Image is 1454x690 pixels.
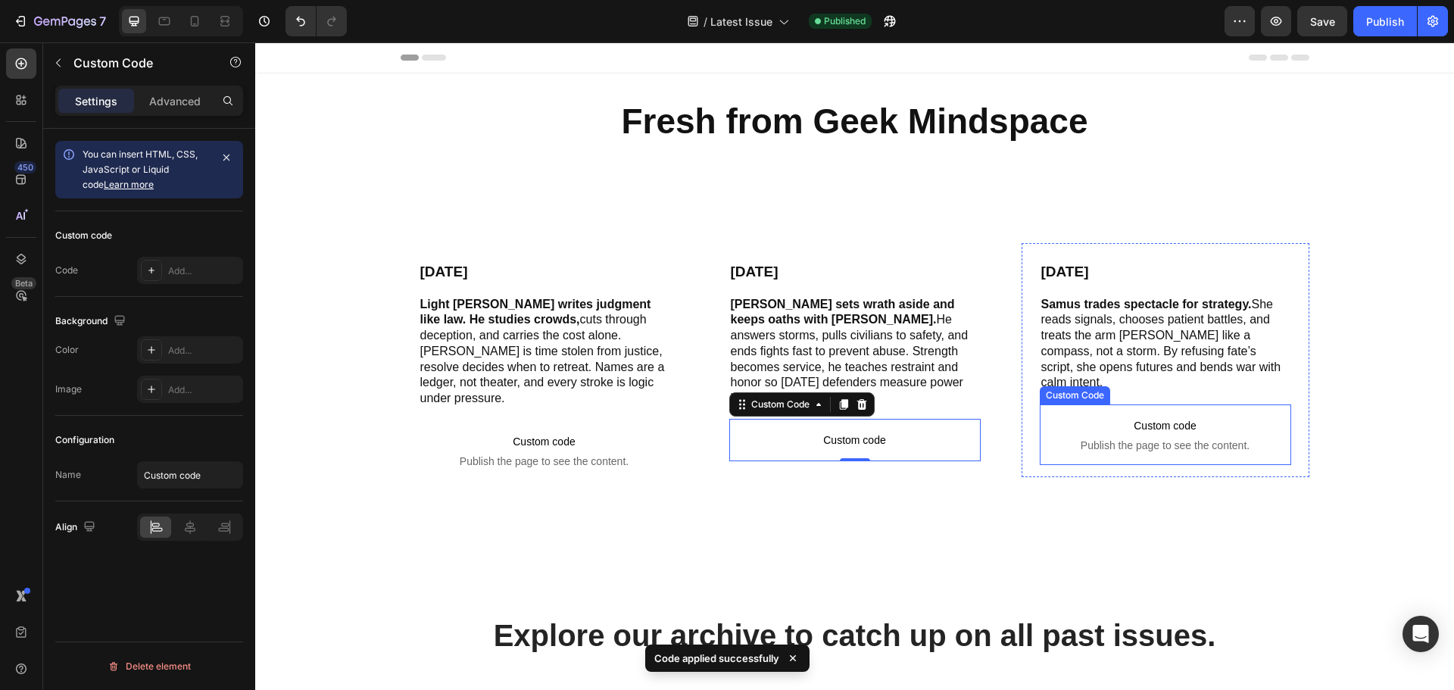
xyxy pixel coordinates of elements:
[493,355,557,369] div: Custom Code
[55,382,82,396] div: Image
[168,344,239,357] div: Add...
[1310,15,1335,28] span: Save
[83,148,198,190] span: You can insert HTML, CSS, JavaScript or Liquid code
[108,657,191,676] div: Delete element
[785,374,1036,392] span: Custom code
[145,572,1054,614] h2: Explore our archive to catch up on all past issues.
[55,654,243,679] button: Delete element
[55,468,81,482] div: Name
[824,14,866,28] span: Published
[1403,616,1439,652] div: Open Intercom Messenger
[255,42,1454,690] iframe: Design area
[654,651,779,666] p: Code applied successfully
[704,14,707,30] span: /
[785,395,1036,411] span: Publish the page to see the content.
[786,255,997,268] strong: Samus trades spectacle for strategy.
[788,346,852,360] div: Custom Code
[55,517,98,538] div: Align
[149,93,201,109] p: Advanced
[168,264,239,278] div: Add...
[476,255,700,284] strong: [PERSON_NAME] sets wrath aside and keeps oaths with [PERSON_NAME].
[165,255,396,284] strong: Light [PERSON_NAME] writes judgment like law. He studies crowds,
[476,220,724,239] p: [DATE]
[710,14,772,30] span: Latest Issue
[476,254,724,365] p: He answers storms, pulls civilians to safety, and ends fights fast to prevent abuse. Strength bec...
[786,254,1034,349] p: She reads signals, chooses patient battles, and treats the arm [PERSON_NAME] like a compass, not ...
[55,311,129,332] div: Background
[285,6,347,36] div: Undo/Redo
[786,220,1034,239] p: [DATE]
[366,59,832,98] strong: Fresh from Geek Mindspace
[165,254,413,365] p: cuts through deception, and carries the cost alone. [PERSON_NAME] is time stolen from justice, re...
[75,93,117,109] p: Settings
[6,6,113,36] button: 7
[73,54,202,72] p: Custom Code
[474,389,725,407] span: Custom code
[55,343,79,357] div: Color
[1353,6,1417,36] button: Publish
[1297,6,1347,36] button: Save
[164,390,415,408] span: Custom code
[99,12,106,30] p: 7
[168,383,239,397] div: Add...
[55,229,112,242] div: Custom code
[164,411,415,426] span: Publish the page to see the content.
[55,433,114,447] div: Configuration
[11,277,36,289] div: Beta
[1366,14,1404,30] div: Publish
[14,161,36,173] div: 450
[55,264,78,277] div: Code
[165,220,413,239] p: [DATE]
[104,179,154,190] a: Learn more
